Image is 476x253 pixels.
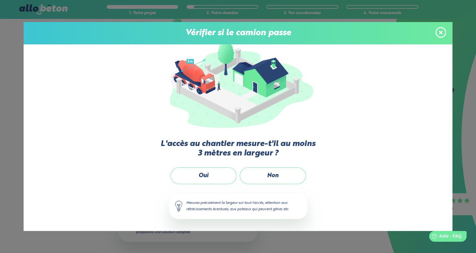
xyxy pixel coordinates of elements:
div: Mesurez précisément la largeur sur tout l'accès, attention aux rétrécissements éventuels, aux pot... [169,194,307,219]
label: L'accès au chantier mesure-t'il au moins 3 mètres en largeur ? [160,139,317,158]
label: Oui [171,167,237,184]
label: Non [240,167,306,184]
p: Vérifier si le camion passe [30,28,446,38]
iframe: Help widget launcher [420,228,469,246]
